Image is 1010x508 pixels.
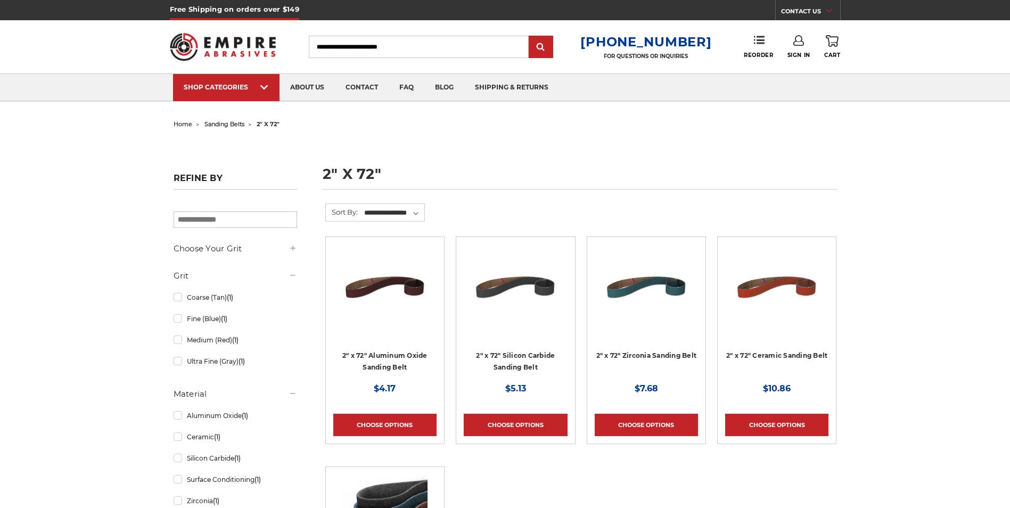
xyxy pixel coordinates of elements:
[326,204,358,220] label: Sort By:
[464,244,567,348] a: 2" x 72" Silicon Carbide File Belt
[824,52,840,59] span: Cart
[239,357,245,365] span: (1)
[363,205,424,221] select: Sort By:
[763,383,791,394] span: $10.86
[280,74,335,101] a: about us
[174,428,297,446] a: Ceramic
[734,244,819,330] img: 2" x 72" Ceramic Pipe Sanding Belt
[333,414,437,436] a: Choose Options
[323,167,837,190] h1: 2" x 72"
[174,120,192,128] a: home
[174,406,297,425] a: Aluminum Oxide
[389,74,424,101] a: faq
[214,433,220,441] span: (1)
[476,351,555,372] a: 2" x 72" Silicon Carbide Sanding Belt
[174,331,297,349] a: Medium (Red)
[174,173,297,190] h5: Refine by
[374,383,396,394] span: $4.17
[580,53,711,60] p: FOR QUESTIONS OR INQUIRIES
[781,5,840,20] a: CONTACT US
[604,244,689,330] img: 2" x 72" Zirconia Pipe Sanding Belt
[234,454,241,462] span: (1)
[787,52,810,59] span: Sign In
[174,449,297,468] a: Silicon Carbide
[342,244,428,330] img: 2" x 72" Aluminum Oxide Pipe Sanding Belt
[333,244,437,348] a: 2" x 72" Aluminum Oxide Pipe Sanding Belt
[242,412,248,420] span: (1)
[744,52,773,59] span: Reorder
[464,74,559,101] a: shipping & returns
[473,244,558,330] img: 2" x 72" Silicon Carbide File Belt
[595,414,698,436] a: Choose Options
[744,35,773,58] a: Reorder
[174,388,297,400] h5: Material
[213,497,219,505] span: (1)
[342,351,428,372] a: 2" x 72" Aluminum Oxide Sanding Belt
[580,34,711,50] a: [PHONE_NUMBER]
[221,315,227,323] span: (1)
[824,35,840,59] a: Cart
[725,414,828,436] a: Choose Options
[464,414,567,436] a: Choose Options
[726,351,827,359] a: 2" x 72" Ceramic Sanding Belt
[424,74,464,101] a: blog
[232,336,239,344] span: (1)
[335,74,389,101] a: contact
[174,352,297,371] a: Ultra Fine (Gray)
[174,269,297,282] h5: Grit
[635,383,658,394] span: $7.68
[174,470,297,489] a: Surface Conditioning
[184,83,269,91] div: SHOP CATEGORIES
[254,476,261,484] span: (1)
[725,244,828,348] a: 2" x 72" Ceramic Pipe Sanding Belt
[204,120,244,128] a: sanding belts
[530,37,552,58] input: Submit
[257,120,280,128] span: 2" x 72"
[174,242,297,255] h5: Choose Your Grit
[595,244,698,348] a: 2" x 72" Zirconia Pipe Sanding Belt
[170,26,276,68] img: Empire Abrasives
[174,309,297,328] a: Fine (Blue)
[227,293,233,301] span: (1)
[596,351,697,359] a: 2" x 72" Zirconia Sanding Belt
[174,288,297,307] a: Coarse (Tan)
[505,383,526,394] span: $5.13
